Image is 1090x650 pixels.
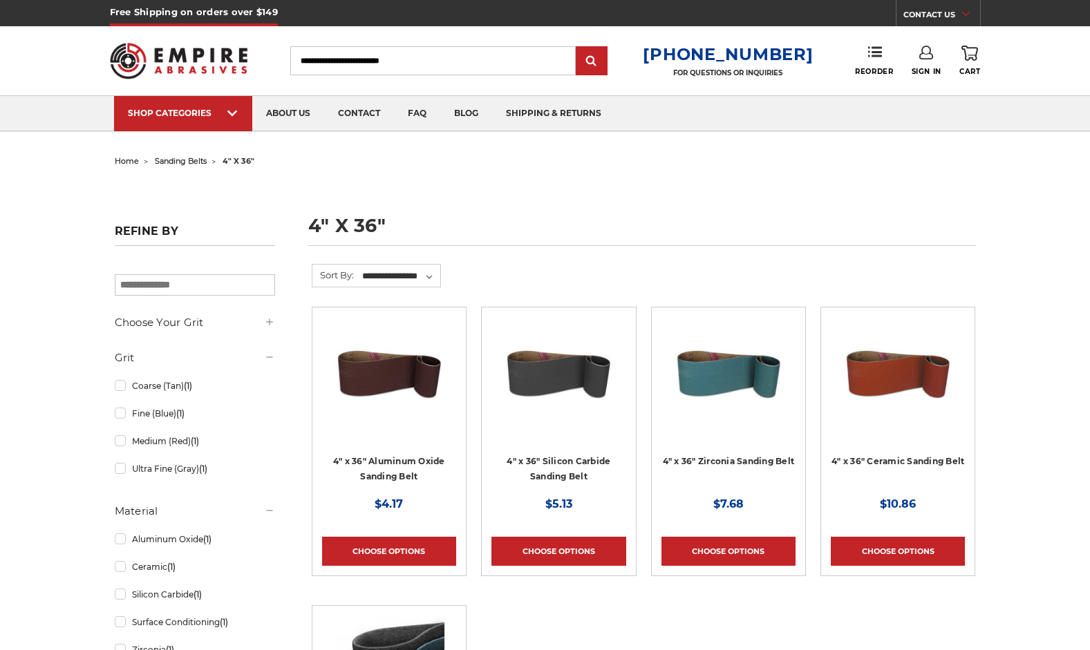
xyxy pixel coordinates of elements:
[912,67,941,76] span: Sign In
[959,46,980,76] a: Cart
[176,408,185,419] span: (1)
[333,456,445,482] a: 4" x 36" Aluminum Oxide Sanding Belt
[663,456,795,466] a: 4" x 36" Zirconia Sanding Belt
[115,350,275,366] h5: Grit
[713,497,744,510] span: $7.68
[578,48,605,75] input: Submit
[115,429,275,453] a: Medium (Red)
[115,610,275,634] a: Surface Conditioning
[903,7,980,26] a: CONTACT US
[440,96,492,131] a: blog
[831,456,964,466] a: 4" x 36" Ceramic Sanding Belt
[199,463,207,474] span: (1)
[643,68,813,77] p: FOR QUESTIONS OR INQUIRIES
[959,67,980,76] span: Cart
[673,317,784,428] img: 4" x 36" Zirconia Sanding Belt
[308,216,976,246] h1: 4" x 36"
[203,534,212,544] span: (1)
[223,156,254,166] span: 4" x 36"
[855,67,893,76] span: Reorder
[831,537,965,566] a: Choose Options
[880,497,916,510] span: $10.86
[115,224,275,246] h5: Refine by
[643,44,813,64] a: [PHONE_NUMBER]
[334,317,444,428] img: 4" x 36" Aluminum Oxide Sanding Belt
[115,527,275,551] a: Aluminum Oxide
[322,537,456,566] a: Choose Options
[115,401,275,426] a: Fine (Blue)
[375,497,403,510] span: $4.17
[507,456,610,482] a: 4" x 36" Silicon Carbide Sanding Belt
[115,555,275,579] a: Ceramic
[115,582,275,606] a: Silicon Carbide
[191,436,199,446] span: (1)
[492,96,615,131] a: shipping & returns
[661,317,796,451] a: 4" x 36" Zirconia Sanding Belt
[843,317,953,428] img: 4" x 36" Ceramic Sanding Belt
[115,503,275,519] h5: Material
[115,374,275,398] a: Coarse (Tan)
[394,96,440,131] a: faq
[115,314,275,331] h5: Choose Your Grit
[545,497,572,510] span: $5.13
[220,617,228,627] span: (1)
[661,537,796,566] a: Choose Options
[491,537,626,566] a: Choose Options
[360,266,440,287] select: Sort By:
[110,34,248,88] img: Empire Abrasives
[324,96,394,131] a: contact
[128,108,238,118] div: SHOP CATEGORIES
[167,562,176,572] span: (1)
[252,96,324,131] a: about us
[312,265,354,285] label: Sort By:
[115,457,275,481] a: Ultra Fine (Gray)
[831,317,965,451] a: 4" x 36" Ceramic Sanding Belt
[855,46,893,75] a: Reorder
[155,156,207,166] a: sanding belts
[194,589,202,600] span: (1)
[322,317,456,451] a: 4" x 36" Aluminum Oxide Sanding Belt
[184,381,192,391] span: (1)
[115,156,139,166] a: home
[503,317,614,428] img: 4" x 36" Silicon Carbide File Belt
[491,317,626,451] a: 4" x 36" Silicon Carbide File Belt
